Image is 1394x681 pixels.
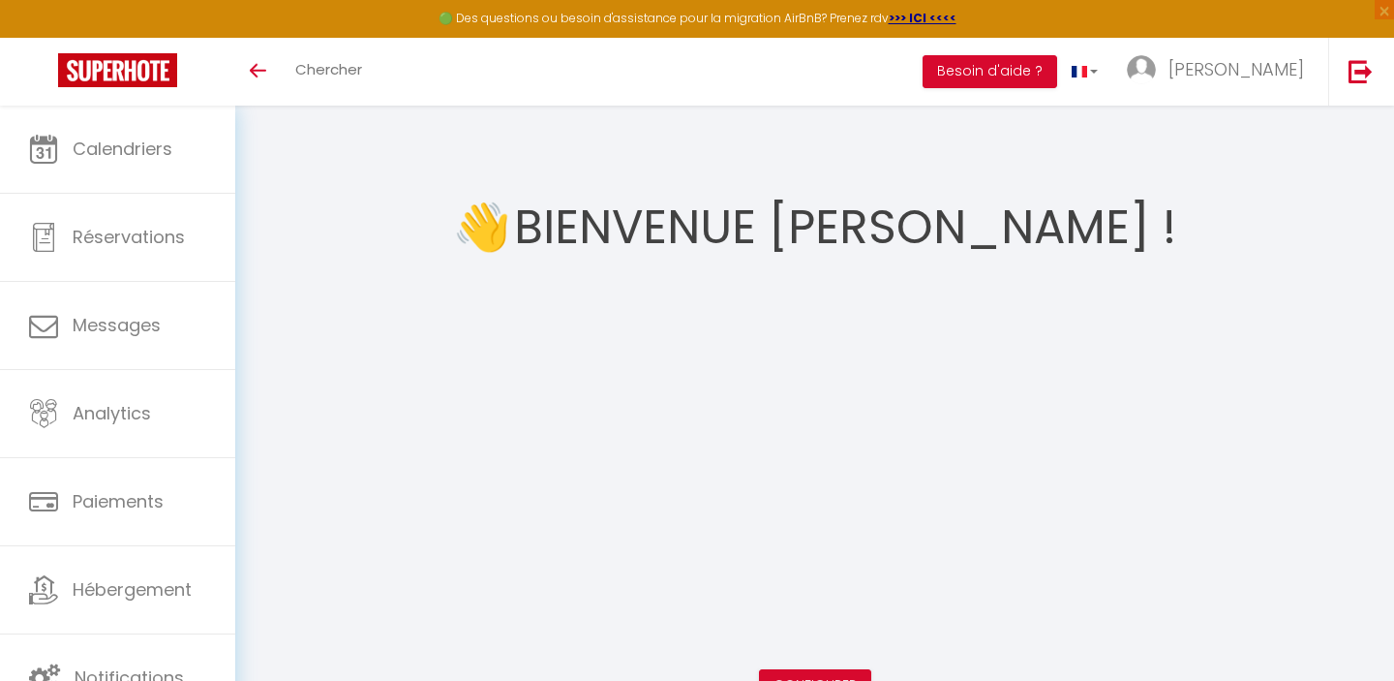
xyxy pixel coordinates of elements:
[73,489,164,513] span: Paiements
[73,225,185,249] span: Réservations
[1112,38,1328,106] a: ... [PERSON_NAME]
[923,55,1057,88] button: Besoin d'aide ?
[505,286,1125,635] iframe: welcome-outil.mov
[281,38,377,106] a: Chercher
[73,401,151,425] span: Analytics
[514,170,1176,286] h1: Bienvenue [PERSON_NAME] !
[295,59,362,79] span: Chercher
[1349,59,1373,83] img: logout
[1168,57,1304,81] span: [PERSON_NAME]
[58,53,177,87] img: Super Booking
[453,191,511,263] span: 👋
[73,137,172,161] span: Calendriers
[73,577,192,602] span: Hébergement
[73,313,161,337] span: Messages
[1127,55,1156,84] img: ...
[889,10,956,26] a: >>> ICI <<<<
